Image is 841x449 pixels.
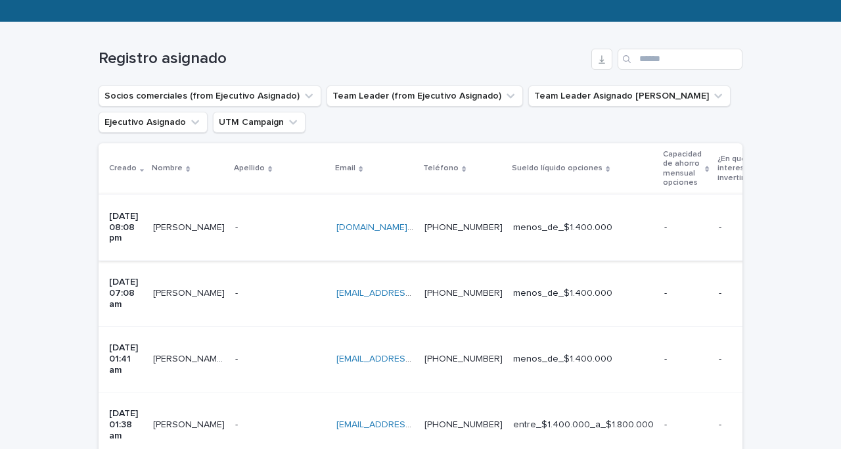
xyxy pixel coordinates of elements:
p: florería mirna rubi vilches aranguis EIRL [153,351,227,365]
a: [PHONE_NUMBER] [424,354,503,364]
p: - [664,419,708,431]
p: Apellido [234,161,265,176]
button: UTM Campaign [213,112,306,133]
p: menos_de_$1.400.000 [513,288,654,299]
p: Carlos Uribarri [153,220,227,233]
button: Socios comerciales (from Ejecutivo Asignado) [99,85,321,106]
p: Sueldo líquido opciones [512,161,602,176]
p: Teléfono [423,161,459,176]
p: - [664,222,708,233]
button: Ejecutivo Asignado [99,112,208,133]
p: - [719,354,784,365]
p: entre_$1.400.000_a_$1.800.000 [513,419,654,431]
a: [PHONE_NUMBER] [424,289,503,298]
p: - [719,288,784,299]
a: [EMAIL_ADDRESS][DOMAIN_NAME] [336,354,485,364]
p: Leonila Gajardo [153,417,227,431]
p: menos_de_$1.400.000 [513,354,654,365]
p: - [719,419,784,431]
p: - [664,288,708,299]
p: - [235,285,240,299]
h1: Registro asignado [99,49,586,68]
p: [DATE] 08:08 pm [109,211,143,244]
a: [PHONE_NUMBER] [424,420,503,429]
p: Email [335,161,355,176]
p: [DATE] 01:41 am [109,343,143,375]
p: [DATE] 01:38 am [109,408,143,441]
p: - [664,354,708,365]
p: ¿En qué estás interesado invertir? [717,152,779,185]
p: Creado [109,161,137,176]
p: - [235,417,240,431]
p: menos_de_$1.400.000 [513,222,654,233]
button: Team Leader Asignado LLamados [528,85,731,106]
a: [EMAIL_ADDRESS][DOMAIN_NAME] [336,289,485,298]
p: - [235,220,240,233]
p: Capacidad de ahorro mensual opciones [663,147,702,191]
p: Paula Andrea Hurtado [153,285,227,299]
button: Team Leader (from Ejecutivo Asignado) [327,85,523,106]
input: Search [618,49,742,70]
p: - [719,222,784,233]
a: [PHONE_NUMBER] [424,223,503,232]
a: [EMAIL_ADDRESS][DOMAIN_NAME] [336,420,485,429]
a: [DOMAIN_NAME][EMAIL_ADDRESS][DOMAIN_NAME] [336,223,556,232]
p: [DATE] 07:08 am [109,277,143,310]
p: - [235,351,240,365]
p: Nombre [152,161,183,176]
